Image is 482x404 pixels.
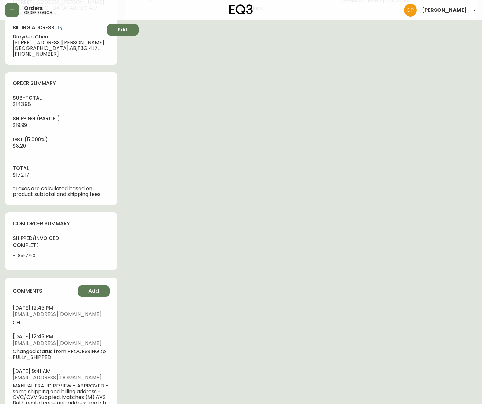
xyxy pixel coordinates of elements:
h4: shipped/invoiced complete [13,235,57,249]
p: *Taxes are calculated based on product subtotal and shipping fees [13,186,110,197]
span: $172.17 [13,171,29,178]
span: $143.98 [13,101,31,108]
button: copy [57,25,63,31]
h4: Shipping ( Parcel ) [13,115,110,122]
h5: order search [24,11,52,15]
h4: order summary [13,80,110,87]
span: Changed status from PROCESSING to FULLY_SHIPPED [13,349,110,360]
span: $19.99 [13,122,27,129]
span: [EMAIL_ADDRESS][DOMAIN_NAME] [13,375,110,380]
span: [GEOGRAPHIC_DATA] , AB , T3G 4L7 , CA [13,45,104,51]
span: Brayden Chou [13,34,104,40]
h4: [DATE] 12:43 pm [13,333,110,340]
h4: gst (5.000%) [13,136,110,143]
h4: com order summary [13,220,110,227]
span: Add [88,288,99,295]
span: [PERSON_NAME] [422,8,467,13]
span: [EMAIL_ADDRESS][DOMAIN_NAME] [13,311,110,317]
span: $8.20 [13,142,26,150]
h4: Billing Address [13,24,104,31]
span: CH [13,320,110,325]
h4: comments [13,288,42,295]
li: 8557750 [18,253,57,259]
h4: sub-total [13,94,110,101]
span: Orders [24,6,43,11]
button: Add [78,285,110,297]
button: Edit [107,24,139,36]
img: logo [229,4,253,15]
img: b0154ba12ae69382d64d2f3159806b19 [404,4,417,17]
span: Edit [118,26,128,33]
h4: [DATE] 12:43 pm [13,304,110,311]
h4: [DATE] 9:41 am [13,368,110,375]
span: [PHONE_NUMBER] [13,51,104,57]
span: [STREET_ADDRESS][PERSON_NAME] [13,40,104,45]
span: [EMAIL_ADDRESS][DOMAIN_NAME] [13,340,110,346]
h4: total [13,165,110,172]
